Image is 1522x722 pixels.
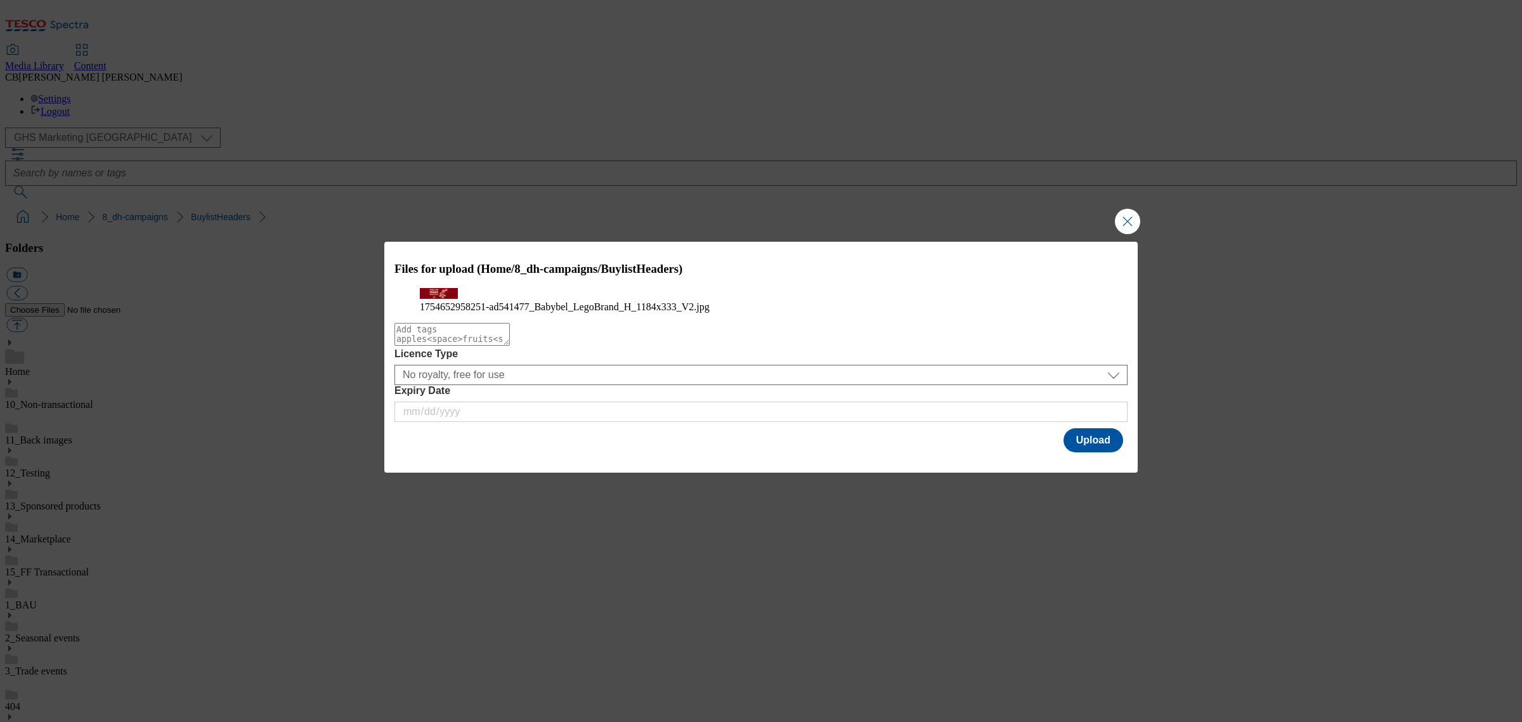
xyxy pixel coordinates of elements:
button: Close Modal [1115,209,1140,234]
button: Upload [1063,428,1123,452]
img: preview [420,288,458,299]
figcaption: 1754652958251-ad541477_Babybel_LegoBrand_H_1184x333_V2.jpg [420,301,1102,313]
label: Expiry Date [394,385,1128,397]
h3: Files for upload (Home/8_dh-campaigns/BuylistHeaders) [394,262,1128,276]
label: Licence Type [394,348,1128,360]
div: Modal [384,242,1138,473]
